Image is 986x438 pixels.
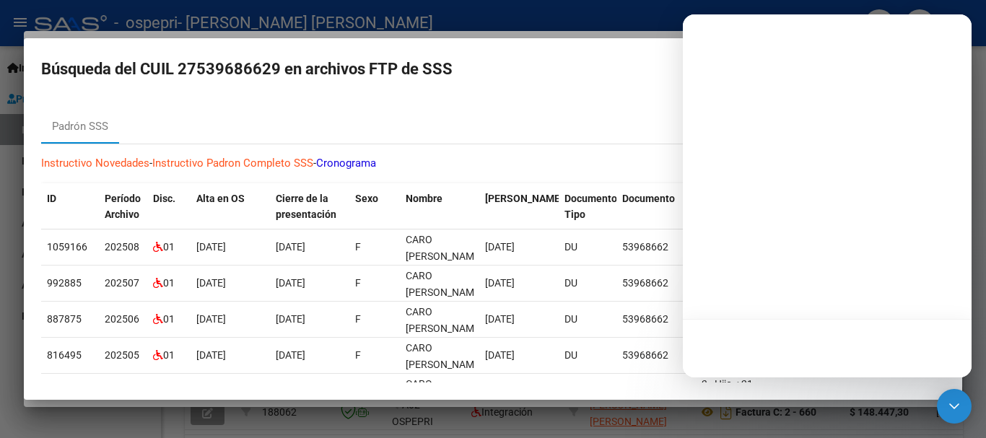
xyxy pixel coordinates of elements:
[41,183,99,231] datatable-header-cell: ID
[355,349,361,361] span: F
[270,183,349,231] datatable-header-cell: Cierre de la presentación
[105,313,139,325] span: 202506
[622,311,690,328] div: 53968662
[406,193,442,204] span: Nombre
[485,241,515,253] span: [DATE]
[47,193,56,204] span: ID
[485,313,515,325] span: [DATE]
[276,241,305,253] span: [DATE]
[355,277,361,289] span: F
[564,347,611,364] div: DU
[52,118,108,135] div: Padrón SSS
[406,234,483,262] span: CARO MELANY ABIGAIL
[485,349,515,361] span: [DATE]
[196,349,226,361] span: [DATE]
[47,313,82,325] span: 887875
[355,313,361,325] span: F
[276,193,336,221] span: Cierre de la presentación
[276,349,305,361] span: [DATE]
[153,347,185,364] div: 01
[622,239,690,255] div: 53968662
[622,347,690,364] div: 53968662
[406,270,483,298] span: CARO MELANY ABIGAIL
[105,241,139,253] span: 202508
[47,349,82,361] span: 816495
[479,183,559,231] datatable-header-cell: Fecha Nac.
[485,193,566,204] span: [PERSON_NAME].
[616,183,696,231] datatable-header-cell: Documento
[41,157,149,170] a: Instructivo Novedades
[196,193,245,204] span: Alta en OS
[349,183,400,231] datatable-header-cell: Sexo
[196,277,226,289] span: [DATE]
[196,241,226,253] span: [DATE]
[276,313,305,325] span: [DATE]
[105,277,139,289] span: 202507
[622,275,690,292] div: 53968662
[191,183,270,231] datatable-header-cell: Alta en OS
[564,193,617,221] span: Documento Tipo
[153,275,185,292] div: 01
[564,275,611,292] div: DU
[316,157,376,170] a: Cronograma
[105,349,139,361] span: 202505
[41,155,945,172] p: - -
[406,306,483,334] span: CARO MELANY ABIGAIL
[105,193,141,221] span: Período Archivo
[99,183,147,231] datatable-header-cell: Período Archivo
[485,277,515,289] span: [DATE]
[41,56,945,83] h2: Búsqueda del CUIL 27539686629 en archivos FTP de SSS
[153,311,185,328] div: 01
[937,389,972,424] div: Open Intercom Messenger
[564,239,611,255] div: DU
[355,193,378,204] span: Sexo
[47,277,82,289] span: 992885
[564,311,611,328] div: DU
[702,378,753,406] span: 3 - Hijo < 21 años
[355,241,361,253] span: F
[406,342,483,370] span: CARO MELANY ABIGAIL
[400,183,479,231] datatable-header-cell: Nombre
[153,193,175,204] span: Disc.
[152,157,313,170] a: Instructivo Padron Completo SSS
[622,193,675,204] span: Documento
[276,277,305,289] span: [DATE]
[406,378,483,406] span: CARO MELANY ABIGAIL
[196,313,226,325] span: [DATE]
[147,183,191,231] datatable-header-cell: Disc.
[559,183,616,231] datatable-header-cell: Documento Tipo
[153,239,185,255] div: 01
[47,241,87,253] span: 1059166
